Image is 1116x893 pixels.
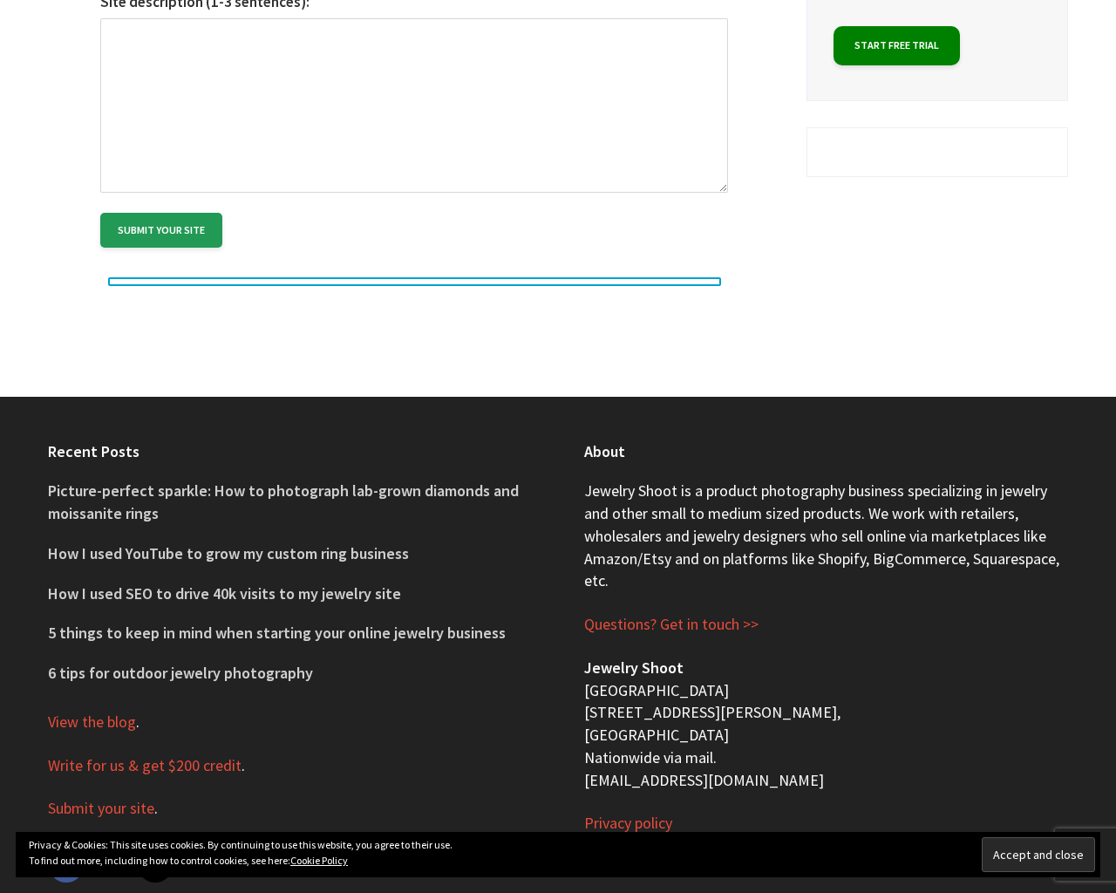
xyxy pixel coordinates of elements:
a: Start free trial [834,26,960,65]
p: . [48,754,532,777]
h4: About [584,440,1068,462]
a: How I used SEO to drive 40k visits to my jewelry site [48,583,401,603]
p: Jewelry Shoot is a product photography business specializing in jewelry and other small to medium... [584,480,1068,592]
b: Jewelry Shoot [584,658,684,678]
a: Cookie Policy [290,854,348,867]
input: Accept and close [982,837,1095,872]
a: Privacy policy [584,813,672,834]
a: Questions? Get in touch >> [584,614,759,635]
a: Write for us & get $200 credit [48,755,242,776]
p: [GEOGRAPHIC_DATA] [STREET_ADDRESS][PERSON_NAME], [GEOGRAPHIC_DATA] Nationwide via mail. [EMAIL_AD... [584,657,1068,791]
p: . [48,797,532,820]
h4: Recent Posts [48,440,532,462]
a: View the blog [48,712,136,733]
p: . [48,711,532,733]
a: How I used YouTube to grow my custom ring business [48,543,409,563]
a: 5 things to keep in mind when starting your online jewelry business [48,623,506,643]
a: Picture-perfect sparkle: How to photograph lab-grown diamonds and moissanite rings [48,481,519,523]
textarea: Site description (1-3 sentences): [100,18,728,193]
input: Submit your site [100,213,222,248]
a: Submit your site [48,798,154,819]
a: 6 tips for outdoor jewelry photography [48,663,313,683]
p: Copyright © [DATE]-[DATE] [584,812,1068,856]
div: Privacy & Cookies: This site uses cookies. By continuing to use this website, you agree to their ... [16,832,1100,877]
